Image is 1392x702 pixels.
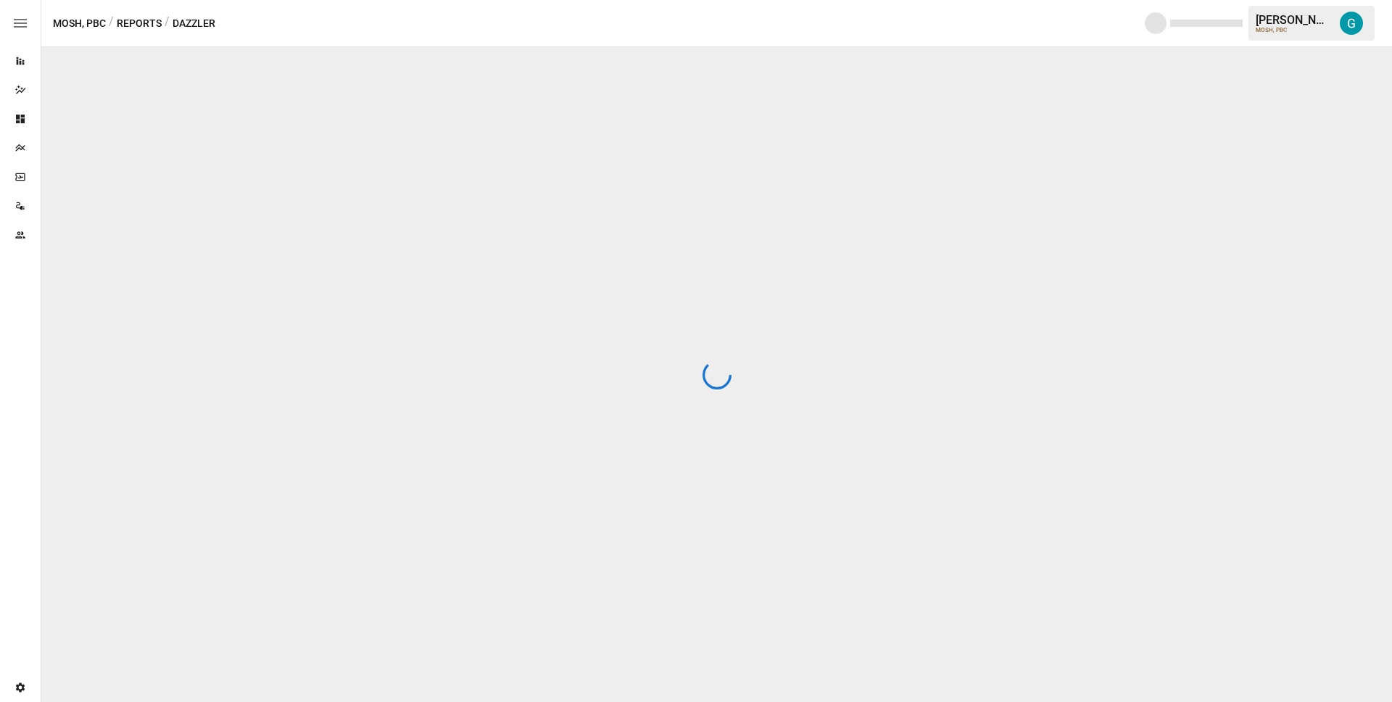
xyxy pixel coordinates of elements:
button: Gavin Acres [1331,3,1372,44]
div: / [165,15,170,33]
button: MOSH, PBC [53,15,106,33]
div: [PERSON_NAME] [1256,13,1331,27]
button: Reports [117,15,162,33]
div: / [109,15,114,33]
img: Gavin Acres [1340,12,1363,35]
div: MOSH, PBC [1256,27,1331,33]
